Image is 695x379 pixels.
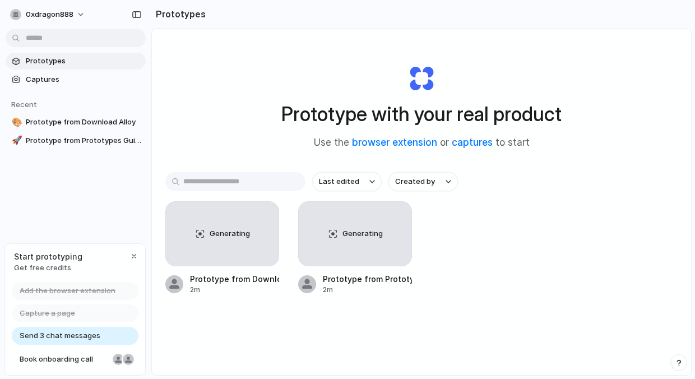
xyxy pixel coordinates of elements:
[12,116,20,129] div: 🎨
[20,285,115,297] span: Add the browser extension
[12,350,138,368] a: Book onboarding call
[190,273,279,285] div: Prototype from Download Alloy
[6,114,146,131] a: 🎨Prototype from Download Alloy
[10,117,21,128] button: 🎨
[26,74,141,85] span: Captures
[165,201,279,295] a: GeneratingPrototype from Download Alloy2m
[452,137,493,148] a: captures
[20,354,108,365] span: Book onboarding call
[26,9,73,20] span: 0xdragon888
[298,201,412,295] a: GeneratingPrototype from Prototypes Guide2m
[26,56,141,67] span: Prototypes
[6,53,146,70] a: Prototypes
[14,251,82,262] span: Start prototyping
[352,137,437,148] a: browser extension
[323,285,412,295] div: 2m
[11,100,37,109] span: Recent
[14,262,82,274] span: Get free credits
[342,228,383,239] span: Generating
[10,135,21,146] button: 🚀
[20,330,100,341] span: Send 3 chat messages
[395,176,435,187] span: Created by
[20,308,75,319] span: Capture a page
[388,172,458,191] button: Created by
[323,273,412,285] div: Prototype from Prototypes Guide
[281,99,562,129] h1: Prototype with your real product
[319,176,359,187] span: Last edited
[112,353,125,366] div: Nicole Kubica
[6,71,146,88] a: Captures
[122,353,135,366] div: Christian Iacullo
[26,117,141,128] span: Prototype from Download Alloy
[6,132,146,149] a: 🚀Prototype from Prototypes Guide
[190,285,279,295] div: 2m
[26,135,141,146] span: Prototype from Prototypes Guide
[312,172,382,191] button: Last edited
[12,134,20,147] div: 🚀
[151,7,206,21] h2: Prototypes
[210,228,250,239] span: Generating
[314,136,530,150] span: Use the or to start
[6,6,91,24] button: 0xdragon888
